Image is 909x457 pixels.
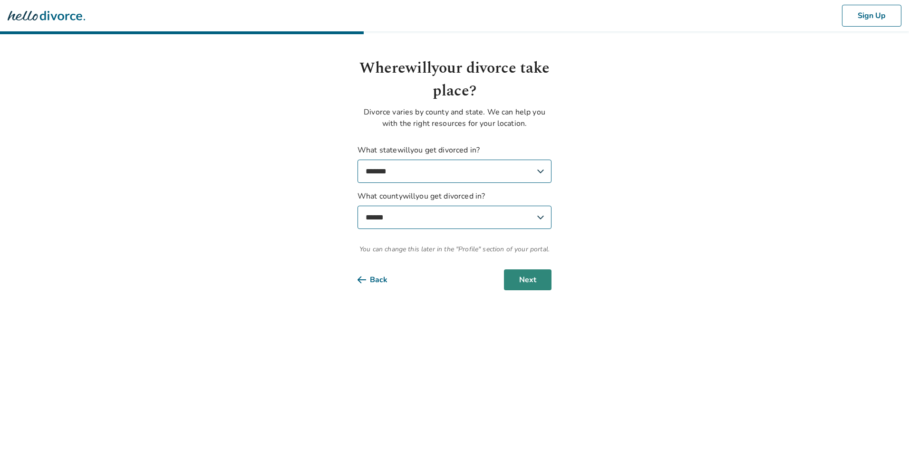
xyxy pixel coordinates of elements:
[861,411,909,457] iframe: Chat Widget
[358,206,551,229] select: What countywillyou get divorced in?
[358,57,551,103] h1: Where will your divorce take place?
[358,144,551,183] label: What state will you get divorced in?
[358,160,551,183] select: What statewillyou get divorced in?
[358,269,403,290] button: Back
[358,244,551,254] span: You can change this later in the "Profile" section of your portal.
[358,190,551,229] label: What county will you get divorced in?
[842,5,901,27] button: Sign Up
[358,106,551,129] p: Divorce varies by county and state. We can help you with the right resources for your location.
[504,269,551,290] button: Next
